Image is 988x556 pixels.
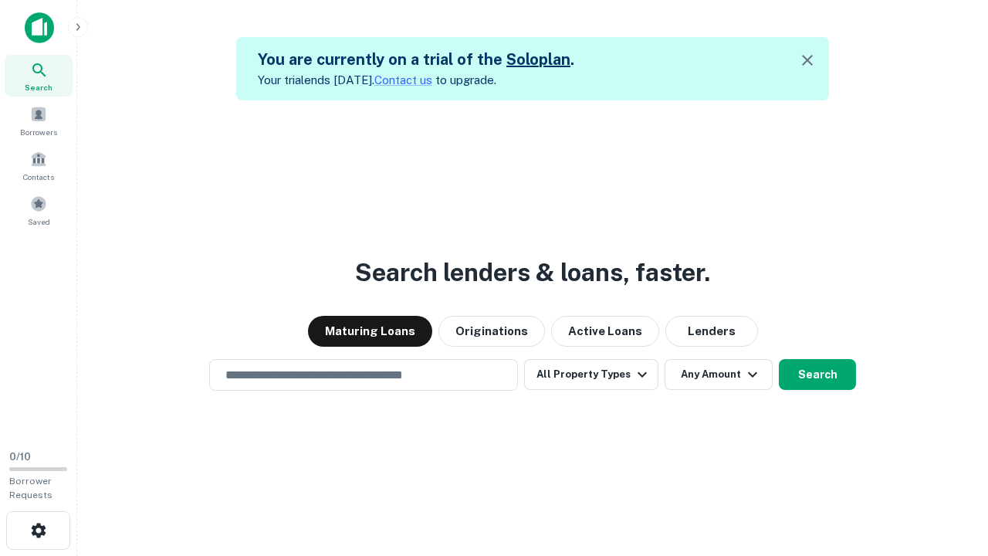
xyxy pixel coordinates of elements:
[665,316,758,347] button: Lenders
[355,254,710,291] h3: Search lenders & loans, faster.
[911,432,988,507] iframe: Chat Widget
[258,48,574,71] h5: You are currently on a trial of the .
[5,100,73,141] a: Borrowers
[258,71,574,90] p: Your trial ends [DATE]. to upgrade.
[5,189,73,231] a: Saved
[779,359,856,390] button: Search
[374,73,432,86] a: Contact us
[665,359,773,390] button: Any Amount
[20,126,57,138] span: Borrowers
[25,12,54,43] img: capitalize-icon.png
[308,316,432,347] button: Maturing Loans
[524,359,658,390] button: All Property Types
[506,50,570,69] a: Soloplan
[551,316,659,347] button: Active Loans
[9,451,31,463] span: 0 / 10
[23,171,54,183] span: Contacts
[438,316,545,347] button: Originations
[28,215,50,228] span: Saved
[25,81,52,93] span: Search
[9,476,52,500] span: Borrower Requests
[5,55,73,97] a: Search
[5,144,73,186] a: Contacts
